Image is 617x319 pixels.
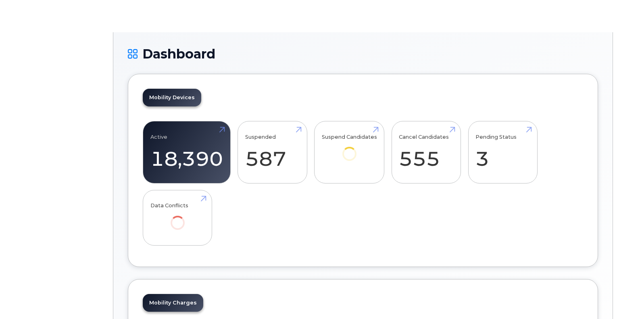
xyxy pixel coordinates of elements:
a: Pending Status 3 [475,126,530,179]
a: Cancel Candidates 555 [399,126,453,179]
a: Suspend Candidates [322,126,377,172]
a: Mobility Devices [143,89,201,106]
h1: Dashboard [128,47,598,61]
a: Mobility Charges [143,294,203,312]
a: Suspended 587 [245,126,300,179]
a: Data Conflicts [150,194,205,241]
a: Active 18,390 [150,126,223,179]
